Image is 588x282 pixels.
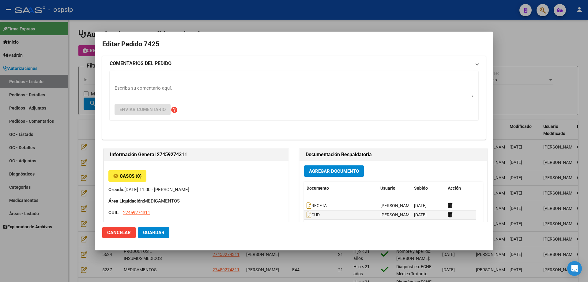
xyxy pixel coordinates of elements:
strong: COMENTARIOS DEL PEDIDO [110,60,171,67]
button: Guardar [138,227,169,238]
span: [DATE] [414,212,427,217]
span: 27459274311 [123,210,150,215]
h2: Información General 27459274311 [110,151,282,158]
datatable-header-cell: Subido [412,182,445,195]
strong: Parentesco: [108,221,133,227]
button: Cancelar [102,227,136,238]
span: Casos (0) [120,173,141,179]
mat-expansion-panel-header: COMENTARIOS DEL PEDIDO [102,56,486,71]
span: Agregar Documento [309,168,359,174]
datatable-header-cell: Documento [304,182,378,195]
h2: Editar Pedido 7425 [102,38,486,50]
span: Documento [307,186,329,191]
datatable-header-cell: Acción [445,182,476,195]
mat-icon: help [171,106,178,114]
p: MEDICAMENTOS [108,198,284,205]
span: Usuario [380,186,395,191]
div: COMENTARIOS DEL PEDIDO [102,71,486,139]
p: [DATE] 11:00 - [PERSON_NAME] [108,186,284,193]
span: Guardar [143,230,164,235]
span: [PERSON_NAME] [380,203,413,208]
h2: Documentación Respaldatoria [306,151,481,158]
span: Cancelar [107,230,131,235]
button: Agregar Documento [304,165,364,177]
strong: Creado: [108,187,124,192]
strong: CUIL: [108,210,119,215]
div: Open Intercom Messenger [567,261,582,276]
span: Acción [448,186,461,191]
datatable-header-cell: Usuario [378,182,412,195]
span: CUD [307,212,320,217]
span: RECETA [307,203,327,208]
span: Enviar comentario [119,107,166,112]
span: Subido [414,186,428,191]
p: Hijo < 21 años [108,221,284,228]
span: [PERSON_NAME] [380,212,413,217]
span: [DATE] [414,203,427,208]
button: Casos (0) [108,170,146,182]
strong: Área Liquidación: [108,198,144,204]
button: Enviar comentario [115,104,171,115]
